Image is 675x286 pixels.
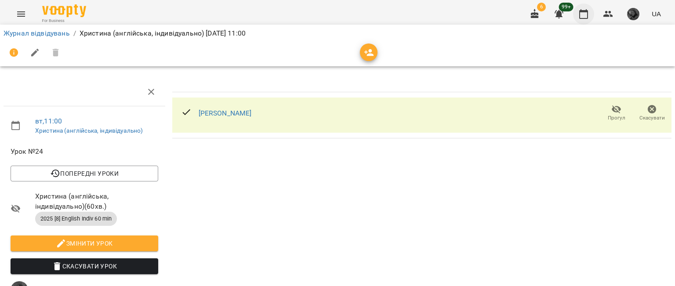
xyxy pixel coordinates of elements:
img: 0b99b761047abbbb3b0f46a24ef97f76.jpg [627,8,639,20]
span: 2025 [8] English Indiv 60 min [35,215,117,223]
button: Змінити урок [11,235,158,251]
span: Змінити урок [18,238,151,249]
a: Журнал відвідувань [4,29,70,37]
a: Христина (англійська, індивідуально) [35,127,143,134]
button: Попередні уроки [11,166,158,181]
button: Скасувати Урок [11,258,158,274]
a: вт , 11:00 [35,117,62,125]
a: [PERSON_NAME] [199,109,252,117]
button: Скасувати [634,101,670,126]
span: 99+ [559,3,573,11]
button: Прогул [599,101,634,126]
span: Прогул [608,114,625,122]
span: For Business [42,18,86,24]
span: Попередні уроки [18,168,151,179]
span: Христина (англійська, індивідуально) ( 60 хв. ) [35,191,158,212]
span: Скасувати Урок [18,261,151,272]
li: / [73,28,76,39]
span: 6 [537,3,546,11]
nav: breadcrumb [4,28,671,39]
p: Христина (англійська, індивідуально) [DATE] 11:00 [80,28,246,39]
button: UA [648,6,664,22]
span: Урок №24 [11,146,158,157]
span: Скасувати [639,114,665,122]
button: Menu [11,4,32,25]
img: Voopty Logo [42,4,86,17]
span: UA [652,9,661,18]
